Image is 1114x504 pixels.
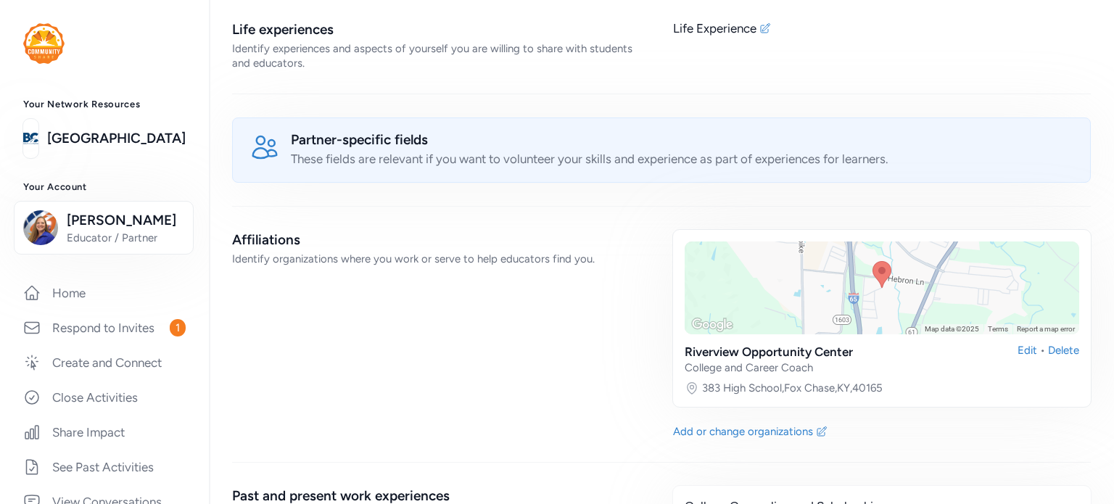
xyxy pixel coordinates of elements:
div: Affiliations [232,230,650,250]
a: Report a map error [1017,325,1075,333]
a: [GEOGRAPHIC_DATA] [47,128,186,149]
h3: Your Network Resources [23,99,186,110]
img: Google [688,315,736,334]
div: These fields are relevant if you want to volunteer your skills and experience as part of experien... [291,150,1073,168]
div: Riverview Opportunity Center [685,343,853,360]
a: Open this area in Google Maps (opens a new window) [688,315,736,334]
a: Terms (opens in new tab) [988,325,1008,333]
a: Create and Connect [12,347,197,379]
div: Edit [1018,343,1037,375]
span: Educator / Partner [67,231,184,245]
span: Map data ©2025 [925,325,979,333]
a: Home [12,277,197,309]
a: 383 High School,Fox Chase,KY,40165 [702,381,883,395]
div: Identify experiences and aspects of yourself you are willing to share with students and educators. [232,41,650,70]
div: Partner-specific fields [291,130,1073,150]
a: Respond to Invites1 [12,312,197,344]
div: Life experiences [232,20,650,40]
div: Delete [1048,343,1079,375]
a: See Past Activities [12,451,197,483]
img: logo [23,123,38,154]
div: College and Career Coach [685,360,853,375]
div: Life Experience [673,20,756,37]
button: [PERSON_NAME]Educator / Partner [14,201,194,255]
div: • [1040,343,1045,375]
img: logo [23,23,65,64]
div: Identify organizations where you work or serve to help educators find you. [232,252,650,266]
div: Add or change organizations [673,424,813,439]
a: Close Activities [12,381,197,413]
span: 1 [170,319,186,336]
h3: Your Account [23,181,186,193]
a: Share Impact [12,416,197,448]
span: [PERSON_NAME] [67,210,184,231]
